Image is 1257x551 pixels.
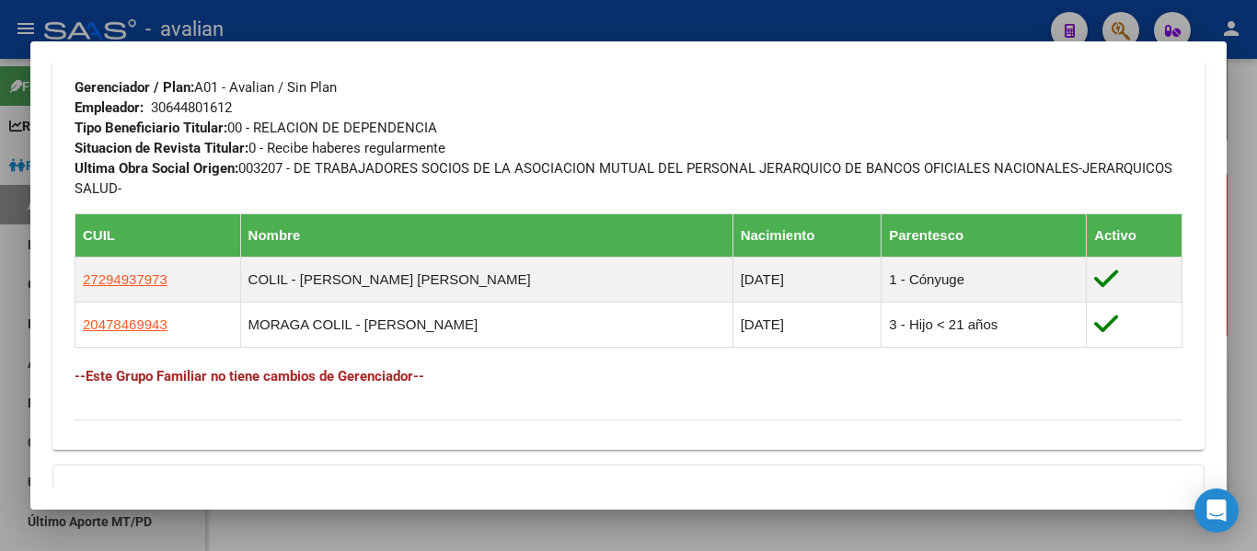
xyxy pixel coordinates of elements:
[75,140,248,156] strong: Situacion de Revista Titular:
[75,99,144,116] strong: Empleador:
[732,258,882,303] td: [DATE]
[75,140,445,156] span: 0 - Recibe haberes regularmente
[75,214,241,258] th: CUIL
[1087,214,1182,258] th: Activo
[75,79,337,96] span: A01 - Avalian / Sin Plan
[1194,488,1239,533] div: Open Intercom Messenger
[75,79,194,96] strong: Gerenciador / Plan:
[240,303,732,348] td: MORAGA COLIL - [PERSON_NAME]
[732,214,882,258] th: Nacimiento
[240,258,732,303] td: COLIL - [PERSON_NAME] [PERSON_NAME]
[882,303,1087,348] td: 3 - Hijo < 21 años
[732,303,882,348] td: [DATE]
[240,214,732,258] th: Nombre
[882,258,1087,303] td: 1 - Cónyuge
[83,316,167,332] span: 20478469943
[83,271,167,287] span: 27294937973
[75,120,437,136] span: 00 - RELACION DE DEPENDENCIA
[75,160,238,177] strong: Ultima Obra Social Origen:
[151,98,232,118] div: 30644801612
[75,120,227,136] strong: Tipo Beneficiario Titular:
[75,366,1182,386] h4: --Este Grupo Familiar no tiene cambios de Gerenciador--
[75,160,1172,197] span: 003207 - DE TRABAJADORES SOCIOS DE LA ASOCIACION MUTUAL DEL PERSONAL JERARQUICO DE BANCOS OFICIAL...
[882,214,1087,258] th: Parentesco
